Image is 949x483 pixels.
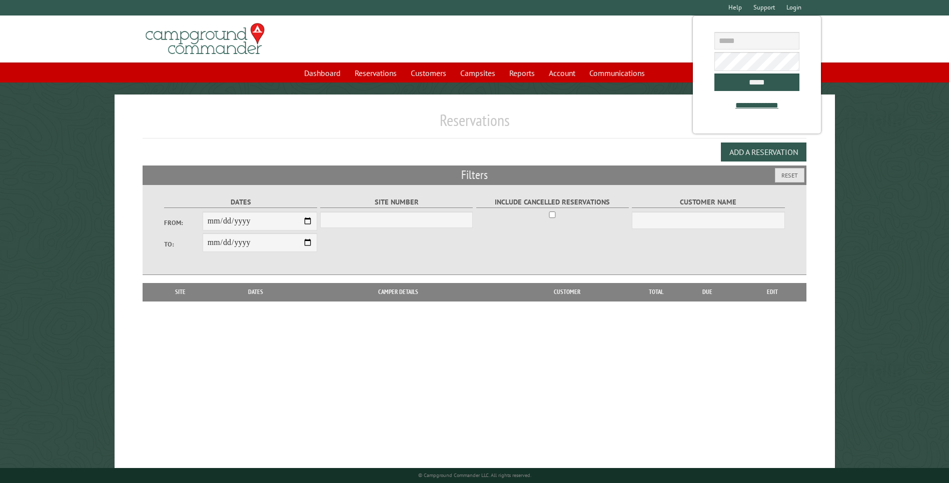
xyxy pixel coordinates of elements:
a: Reservations [349,63,403,82]
th: Customer [498,283,636,301]
button: Add a Reservation [721,142,806,161]
label: To: [164,239,202,249]
th: Dates [213,283,299,301]
a: Dashboard [298,63,347,82]
a: Communications [583,63,651,82]
a: Customers [405,63,452,82]
h2: Filters [143,165,806,184]
a: Reports [503,63,541,82]
label: Customer Name [632,196,784,208]
label: Dates [164,196,317,208]
th: Site [148,283,213,301]
label: From: [164,218,202,227]
a: Account [543,63,581,82]
button: Reset [775,168,804,182]
img: Campground Commander [143,19,268,58]
th: Camper Details [299,283,498,301]
th: Due [676,283,739,301]
th: Edit [739,283,806,301]
label: Site Number [320,196,473,208]
a: Campsites [454,63,501,82]
label: Include Cancelled Reservations [476,196,629,208]
th: Total [636,283,676,301]
h1: Reservations [143,110,806,138]
small: © Campground Commander LLC. All rights reserved. [418,472,531,478]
